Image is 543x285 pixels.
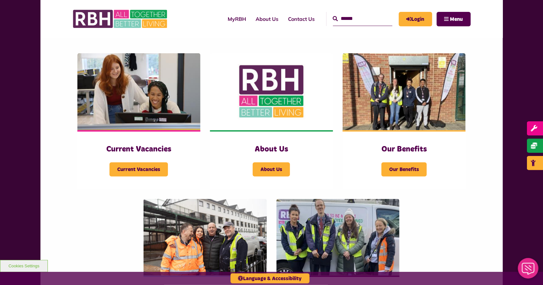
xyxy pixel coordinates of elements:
h3: Current Vacancies [90,144,188,154]
iframe: Netcall Web Assistant for live chat [514,256,543,285]
button: Navigation [437,12,471,26]
a: About Us [251,10,284,28]
h3: Our Benefits [355,144,453,154]
span: About Us [253,162,290,177]
a: Our Benefits Our Benefits [343,53,466,189]
img: RBH Logo Social Media 480X360 (1) [210,53,333,130]
img: IMG 1470 [77,53,200,130]
input: Search [333,12,392,26]
img: SAZMEDIA RBH 21FEB24 46 [144,199,267,276]
img: RBH [73,6,169,31]
span: Our Benefits [381,162,427,177]
a: Contact Us [284,10,320,28]
a: Current Vacancies Current Vacancies [77,53,200,189]
span: Current Vacancies [109,162,168,177]
img: 391760240 1590016381793435 2179504426197536539 N [276,199,399,276]
a: MyRBH [399,12,432,26]
button: Language & Accessibility [231,273,310,283]
span: Menu [450,17,463,22]
h3: About Us [223,144,320,154]
a: About Us About Us [210,53,333,189]
a: MyRBH [223,10,251,28]
img: Dropinfreehold2 [343,53,466,130]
